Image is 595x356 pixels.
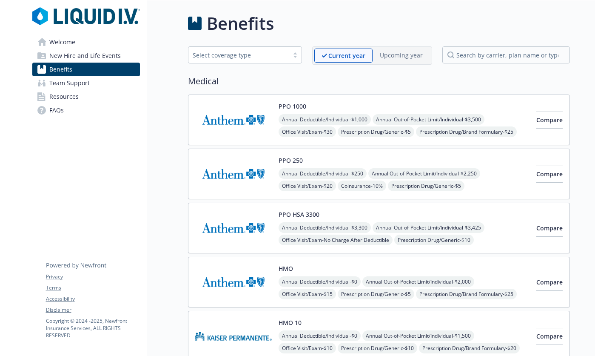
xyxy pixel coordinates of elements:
span: Annual Deductible/Individual - $250 [279,168,367,179]
h2: Medical [188,75,570,88]
button: HMO [279,264,293,273]
span: New Hire and Life Events [49,49,121,63]
span: Compare [536,170,563,178]
span: Annual Out-of-Pocket Limit/Individual - $1,500 [362,330,474,341]
img: Anthem Blue Cross carrier logo [195,102,272,138]
span: Annual Deductible/Individual - $3,300 [279,222,371,233]
a: Terms [46,284,139,292]
span: Benefits [49,63,72,76]
button: PPO 250 [279,156,303,165]
button: Compare [536,166,563,183]
span: Prescription Drug/Generic - $5 [338,126,414,137]
button: PPO HSA 3300 [279,210,319,219]
button: Compare [536,328,563,345]
button: Compare [536,274,563,291]
a: Team Support [32,76,140,90]
span: Office Visit/Exam - $20 [279,181,336,191]
span: Prescription Drug/Generic - $10 [394,235,474,245]
span: Office Visit/Exam - $10 [279,343,336,353]
span: Resources [49,90,79,103]
button: Compare [536,112,563,129]
span: Annual Out-of-Pocket Limit/Individual - $2,250 [368,168,480,179]
button: Compare [536,220,563,237]
span: Prescription Drug/Brand Formulary - $25 [416,126,517,137]
p: Copyright © 2024 - 2025 , Newfront Insurance Services, ALL RIGHTS RESERVED [46,317,139,339]
h1: Benefits [207,11,274,36]
span: Prescription Drug/Generic - $5 [388,181,464,191]
a: Benefits [32,63,140,76]
a: Privacy [46,273,139,281]
button: PPO 1000 [279,102,306,111]
span: Prescription Drug/Generic - $10 [338,343,417,353]
img: Kaiser Permanente Insurance Company carrier logo [195,318,272,354]
a: New Hire and Life Events [32,49,140,63]
a: Accessibility [46,295,139,303]
a: FAQs [32,103,140,117]
span: Prescription Drug/Generic - $5 [338,289,414,299]
span: Upcoming year [373,49,430,63]
span: Compare [536,116,563,124]
span: Compare [536,332,563,340]
span: Welcome [49,35,75,49]
img: Anthem Blue Cross carrier logo [195,210,272,246]
span: Office Visit/Exam - $15 [279,289,336,299]
span: Office Visit/Exam - No Charge After Deductible [279,235,393,245]
span: Annual Out-of-Pocket Limit/Individual - $2,000 [362,276,474,287]
button: HMO 10 [279,318,302,327]
input: search by carrier, plan name or type [442,46,570,63]
span: Compare [536,224,563,232]
div: Select coverage type [193,51,285,60]
span: Compare [536,278,563,286]
p: Upcoming year [380,51,423,60]
a: Resources [32,90,140,103]
p: Current year [328,51,365,60]
span: Annual Out-of-Pocket Limit/Individual - $3,500 [373,114,484,125]
span: Office Visit/Exam - $30 [279,126,336,137]
span: Prescription Drug/Brand Formulary - $20 [419,343,520,353]
span: Annual Deductible/Individual - $0 [279,276,361,287]
span: Coinsurance - 10% [338,181,386,191]
img: Anthem Blue Cross carrier logo [195,264,272,300]
img: Anthem Blue Cross carrier logo [195,156,272,192]
span: Annual Deductible/Individual - $0 [279,330,361,341]
a: Welcome [32,35,140,49]
span: Annual Out-of-Pocket Limit/Individual - $3,425 [373,222,484,233]
span: FAQs [49,103,64,117]
span: Annual Deductible/Individual - $1,000 [279,114,371,125]
span: Team Support [49,76,90,90]
span: Prescription Drug/Brand Formulary - $25 [416,289,517,299]
a: Disclaimer [46,306,139,314]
